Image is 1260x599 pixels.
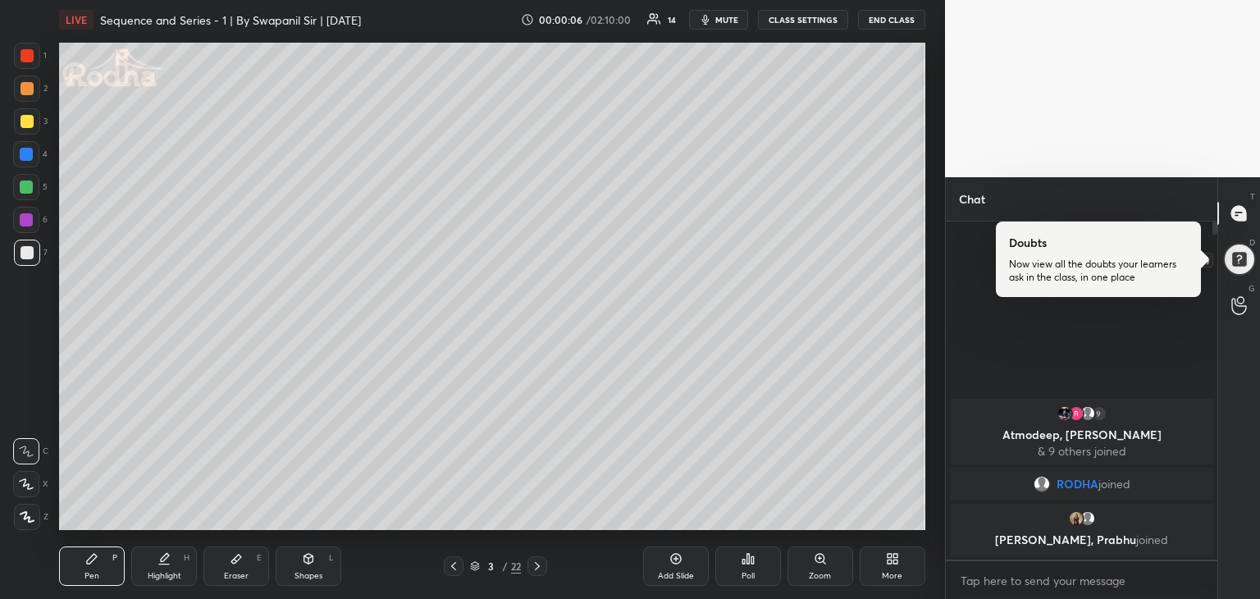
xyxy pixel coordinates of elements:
div: 1 [14,43,47,69]
div: Highlight [148,572,181,580]
div: C [13,438,48,464]
div: Shapes [294,572,322,580]
img: default.png [1080,405,1096,422]
span: joined [1098,478,1130,491]
p: Chat [946,177,998,221]
div: 2 [14,75,48,102]
p: Atmodeep, [PERSON_NAME] [960,428,1203,441]
div: Eraser [224,572,249,580]
div: 9 [1091,405,1107,422]
button: CLASS SETTINGS [758,10,848,30]
span: RODHA [1057,478,1098,491]
div: LIVE [59,10,94,30]
div: Poll [742,572,755,580]
div: 14 [668,16,676,24]
div: / [503,561,508,571]
div: More [882,572,902,580]
div: Pen [84,572,99,580]
div: 3 [483,561,500,571]
div: E [257,554,262,562]
div: 22 [511,559,521,574]
h4: Sequence and Series - 1 | By Swapanil Sir | [DATE] [100,12,361,28]
p: [PERSON_NAME], Prabhu [960,533,1203,546]
div: Add Slide [658,572,694,580]
button: mute [689,10,748,30]
div: Z [14,504,48,530]
div: X [13,471,48,497]
div: P [112,554,117,562]
p: & 9 others joined [960,445,1203,458]
div: 3 [14,108,48,135]
p: T [1250,190,1255,203]
div: Zoom [809,572,831,580]
img: default.png [1080,510,1096,527]
span: mute [715,14,738,25]
div: grid [946,396,1217,560]
div: 5 [13,174,48,200]
p: D [1249,236,1255,249]
div: 6 [13,207,48,233]
img: thumbnail.jpg [1057,405,1073,422]
div: H [184,554,189,562]
p: G [1249,282,1255,295]
img: thumbnail.jpg [1068,405,1084,422]
button: END CLASS [858,10,925,30]
span: joined [1136,532,1168,547]
div: L [329,554,334,562]
img: default.png [1034,476,1050,492]
div: 4 [13,141,48,167]
img: thumbnail.jpg [1068,510,1084,527]
div: 7 [14,240,48,266]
